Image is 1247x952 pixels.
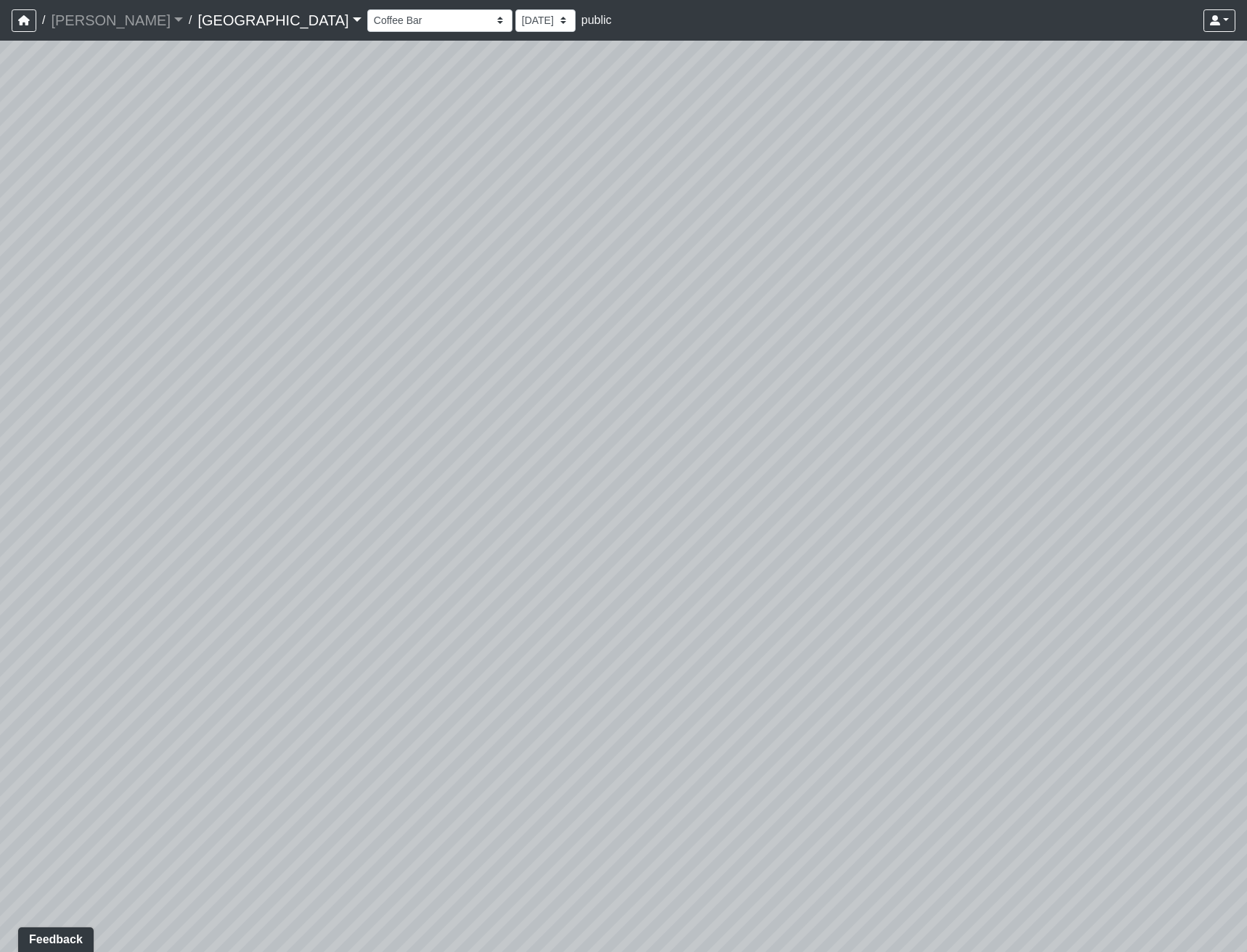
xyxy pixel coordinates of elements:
[51,6,183,35] a: [PERSON_NAME]
[36,6,51,35] span: /
[11,923,97,952] iframe: Ybug feedback widget
[197,6,361,35] a: [GEOGRAPHIC_DATA]
[581,14,612,26] span: public
[183,6,197,35] span: /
